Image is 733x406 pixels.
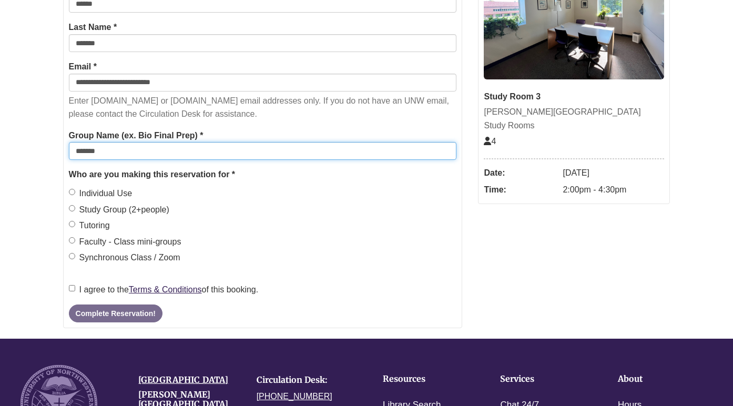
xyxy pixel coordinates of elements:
input: Synchronous Class / Zoom [69,253,75,259]
dd: 2:00pm - 4:30pm [563,181,664,198]
input: Individual Use [69,189,75,195]
p: Enter [DOMAIN_NAME] or [DOMAIN_NAME] email addresses only. If you do not have an UNW email, pleas... [69,94,457,121]
div: [PERSON_NAME][GEOGRAPHIC_DATA] Study Rooms [484,105,664,132]
dd: [DATE] [563,165,664,181]
label: Last Name * [69,21,117,34]
div: Study Room 3 [484,90,664,104]
label: Group Name (ex. Bio Final Prep) * [69,129,203,143]
a: Terms & Conditions [129,285,202,294]
dt: Date: [484,165,557,181]
h4: Services [500,374,585,384]
input: Faculty - Class mini-groups [69,237,75,243]
a: [PHONE_NUMBER] [257,392,332,401]
a: [GEOGRAPHIC_DATA] [138,374,228,385]
h4: Resources [383,374,468,384]
input: Tutoring [69,221,75,227]
label: Synchronous Class / Zoom [69,251,180,265]
h4: Circulation Desk: [257,375,359,385]
label: Email * [69,60,97,74]
label: Tutoring [69,219,110,232]
input: Study Group (2+people) [69,205,75,211]
span: The capacity of this space [484,137,496,146]
button: Complete Reservation! [69,304,162,322]
dt: Time: [484,181,557,198]
label: I agree to the of this booking. [69,283,259,297]
legend: Who are you making this reservation for * [69,168,457,181]
label: Faculty - Class mini-groups [69,235,181,249]
label: Individual Use [69,187,133,200]
h4: About [618,374,703,384]
input: I agree to theTerms & Conditionsof this booking. [69,285,75,291]
label: Study Group (2+people) [69,203,169,217]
